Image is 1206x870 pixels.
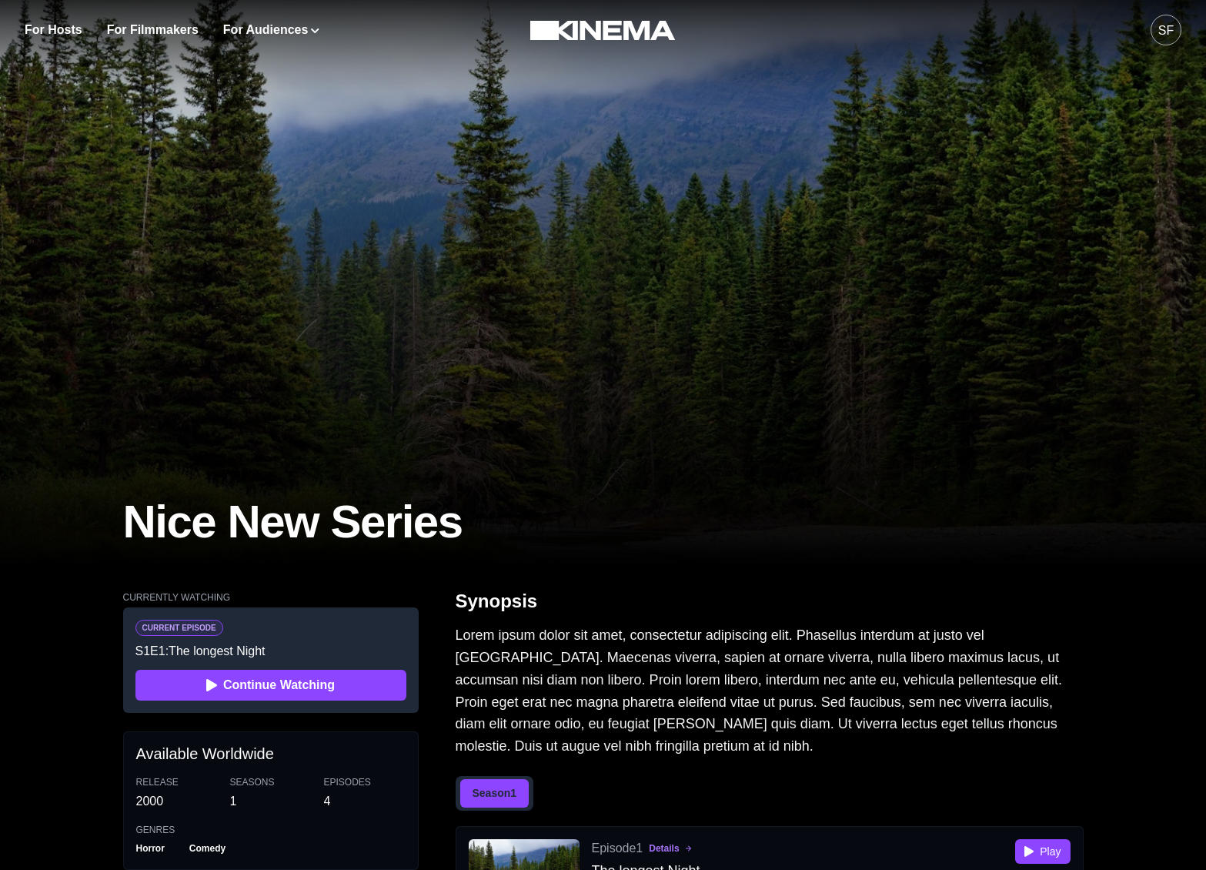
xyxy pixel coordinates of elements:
[136,792,218,811] p: 2000
[230,775,312,789] p: Seasons
[123,591,419,604] p: Currently Watching
[1158,22,1174,40] div: SF
[324,792,406,811] p: 4
[456,624,1084,758] p: Lorem ipsum dolor sit amet, consectetur adipiscing elit. Phasellus interdum at justo vel [GEOGRAP...
[135,620,223,636] span: Current Episode
[456,591,538,613] h2: Synopsis
[592,839,643,858] p: Episode 1
[135,670,406,701] button: Continue Watching
[25,21,82,39] a: For Hosts
[136,823,406,837] p: Genres
[136,840,174,857] span: Horror
[180,840,235,857] span: Comedy
[1015,839,1070,864] button: Play
[649,843,691,854] button: Details
[230,792,312,811] p: 1
[136,745,406,763] h2: Available Worldwide
[136,775,218,789] p: Release
[324,775,406,789] p: Episodes
[460,779,530,808] button: Season 1
[223,21,319,39] button: For Audiences
[135,642,406,661] p: S 1 E 1 : The longest Night
[123,493,463,550] h2: Nice New Series
[107,21,199,39] a: For Filmmakers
